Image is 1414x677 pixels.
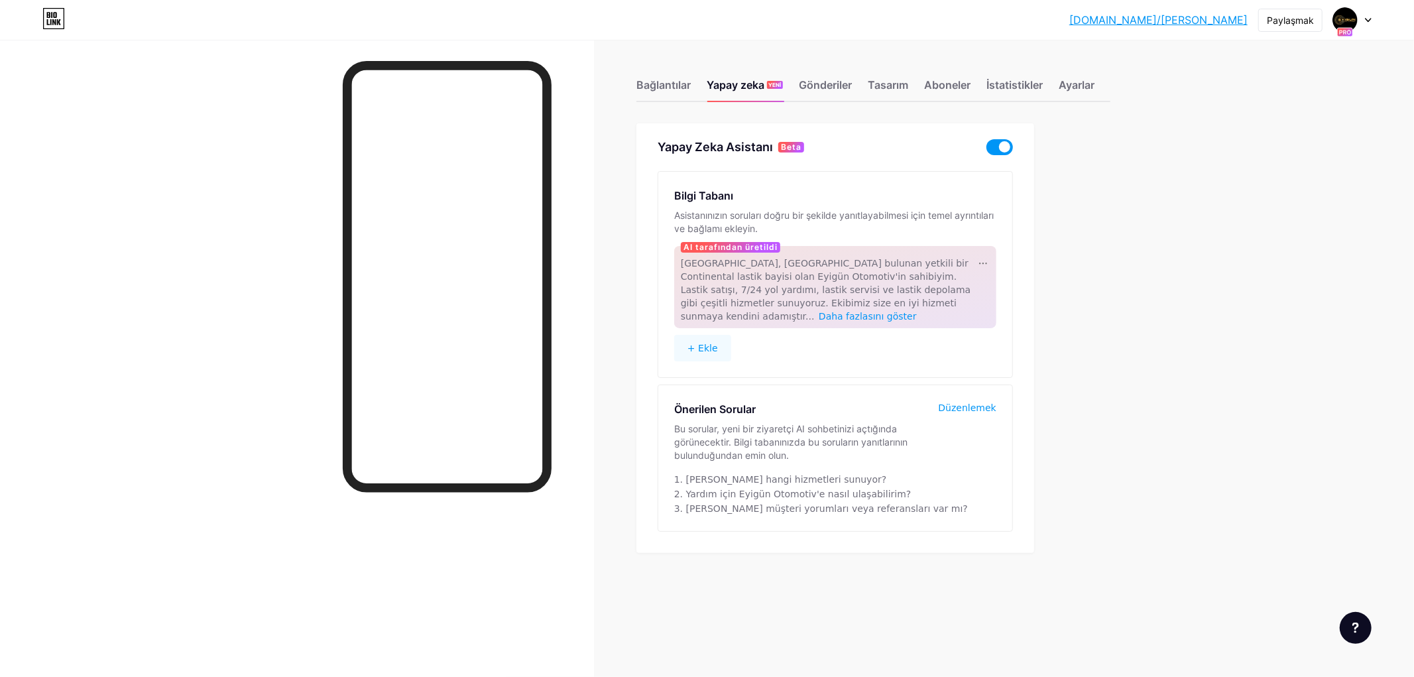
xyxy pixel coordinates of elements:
img: eyigun [1332,7,1358,32]
font: Daha fazlasını göster [819,311,917,322]
font: [DOMAIN_NAME]/[PERSON_NAME] [1069,13,1248,27]
font: Gönderiler [799,78,852,92]
font: Paylaşmak [1267,15,1314,26]
font: Tasarım [868,78,908,92]
font: Önerilen Sorular [674,402,756,416]
font: Yapay Zeka Asistanı [658,140,773,154]
font: Bağlantılar [636,78,691,92]
font: YENİ [768,82,781,88]
font: 1. [PERSON_NAME] hangi hizmetleri sunuyor? [674,474,887,485]
font: AI tarafından üretildi [683,242,778,252]
font: İstatistikler [986,78,1043,92]
font: Bu sorular, yeni bir ziyaretçi AI sohbetinizi açtığında görünecektir. Bilgi tabanınızda bu sorula... [674,423,908,461]
font: + Ekle [687,343,718,353]
font: Düzenlemek [939,402,996,413]
font: Beta [781,142,801,152]
font: Asistanınızın soruları doğru bir şekilde yanıtlayabilmesi için temel ayrıntıları ve bağlamı ekleyin. [674,210,994,234]
font: 2. Yardım için Eyigün Otomotiv'e nasıl ulaşabilirim? [674,489,912,499]
font: 3. [PERSON_NAME] müşteri yorumları veya referansları var mı? [674,503,968,514]
font: Yapay zeka [707,78,764,92]
button: + Ekle [674,335,731,361]
font: Aboneler [924,78,971,92]
font: Ayarlar [1059,78,1094,92]
a: [DOMAIN_NAME]/[PERSON_NAME] [1069,12,1248,28]
font: Bilgi Tabanı [674,189,733,202]
font: [GEOGRAPHIC_DATA], [GEOGRAPHIC_DATA] bulunan yetkili bir Continental lastik bayisi olan Eyigün Ot... [681,258,971,322]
